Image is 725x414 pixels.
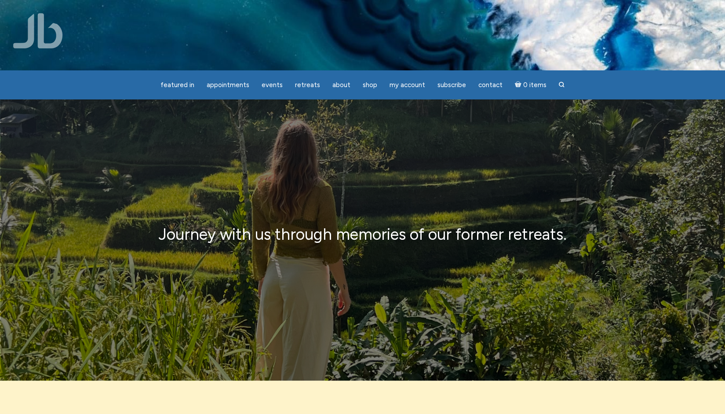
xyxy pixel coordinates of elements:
[432,77,471,94] a: Subscribe
[523,82,546,88] span: 0 items
[290,77,325,94] a: Retreats
[262,81,283,89] span: Events
[160,81,194,89] span: featured in
[363,81,377,89] span: Shop
[155,77,200,94] a: featured in
[295,81,320,89] span: Retreats
[36,223,689,245] p: Journey with us through memories of our former retreats.
[357,77,383,94] a: Shop
[256,77,288,94] a: Events
[478,81,503,89] span: Contact
[13,13,63,48] img: Jamie Butler. The Everyday Medium
[384,77,430,94] a: My Account
[473,77,508,94] a: Contact
[332,81,350,89] span: About
[327,77,356,94] a: About
[390,81,425,89] span: My Account
[201,77,255,94] a: Appointments
[515,81,523,89] i: Cart
[510,76,552,94] a: Cart0 items
[707,157,721,161] span: Shares
[437,81,466,89] span: Subscribe
[207,81,249,89] span: Appointments
[707,149,721,157] span: 0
